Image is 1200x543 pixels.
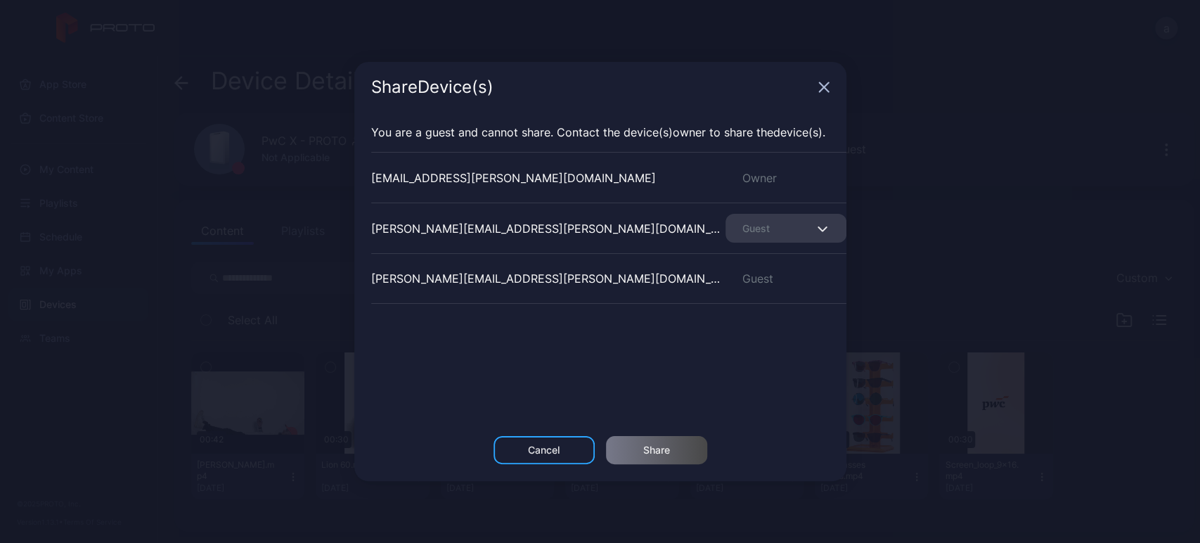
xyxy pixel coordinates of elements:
[371,270,725,287] div: [PERSON_NAME][EMAIL_ADDRESS][PERSON_NAME][DOMAIN_NAME]
[725,170,846,186] div: Owner
[624,125,673,139] span: Device (s)
[493,436,595,464] button: Cancel
[725,270,846,287] div: Guest
[528,445,560,456] div: Cancel
[773,125,822,139] span: Device (s)
[606,436,707,464] button: Share
[371,170,656,186] div: [EMAIL_ADDRESS][PERSON_NAME][DOMAIN_NAME]
[643,445,670,456] div: Share
[371,79,813,96] div: Share Device (s)
[371,124,830,141] p: You are a guest and cannot share. Contact the owner to share the .
[371,220,725,237] div: [PERSON_NAME][EMAIL_ADDRESS][PERSON_NAME][DOMAIN_NAME]
[725,214,846,243] button: Guest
